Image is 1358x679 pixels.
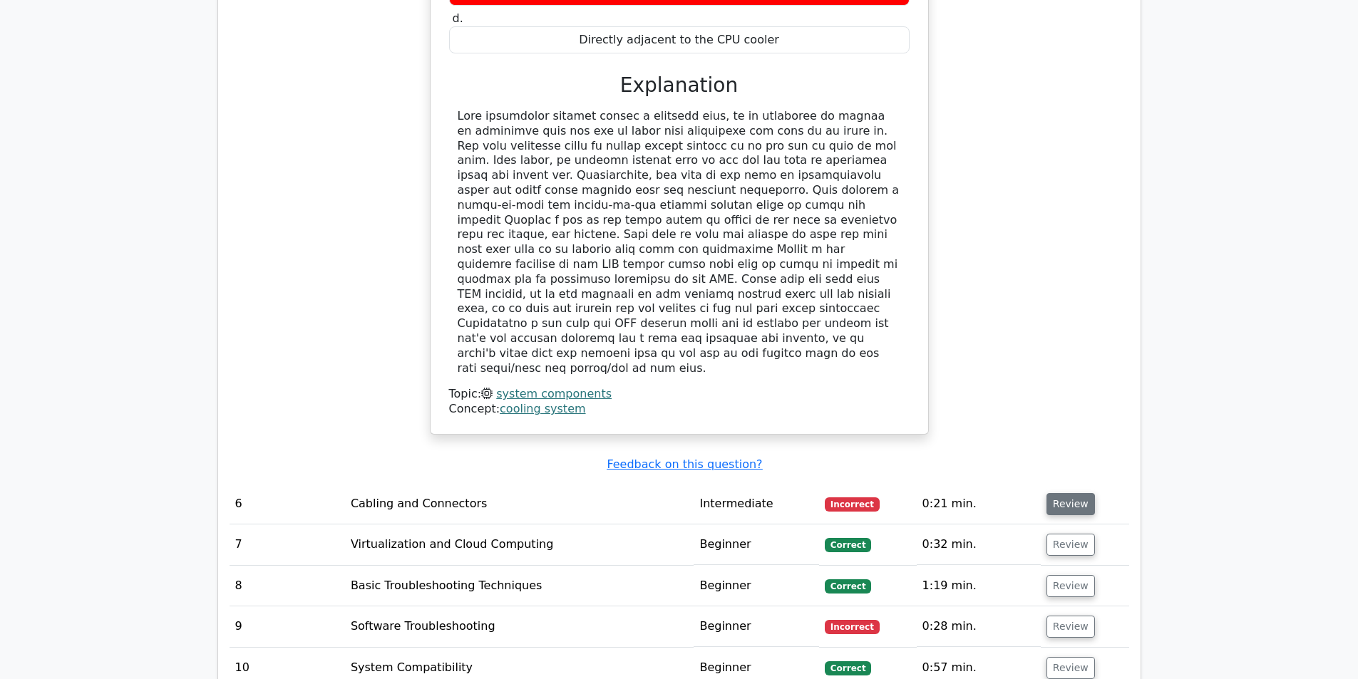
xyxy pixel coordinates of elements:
span: Incorrect [825,497,880,512]
span: d. [453,11,463,25]
button: Review [1046,575,1095,597]
span: Incorrect [825,620,880,634]
a: Feedback on this question? [607,457,762,471]
h3: Explanation [458,73,901,98]
td: Beginner [694,524,819,565]
td: 0:28 min. [917,606,1041,647]
div: Directly adjacent to the CPU cooler [449,26,910,54]
td: 0:21 min. [917,484,1041,524]
a: cooling system [500,402,586,415]
td: 0:32 min. [917,524,1041,565]
a: system components [496,387,612,400]
span: Correct [825,579,871,594]
span: Correct [825,661,871,675]
td: 1:19 min. [917,566,1041,606]
div: Topic: [449,387,910,402]
td: 8 [230,566,345,606]
span: Correct [825,538,871,552]
td: Virtualization and Cloud Computing [345,524,694,565]
button: Review [1046,534,1095,556]
td: Beginner [694,606,819,647]
button: Review [1046,616,1095,638]
div: Concept: [449,402,910,417]
td: 9 [230,606,345,647]
td: Software Troubleshooting [345,606,694,647]
td: Intermediate [694,484,819,524]
button: Review [1046,657,1095,679]
td: Cabling and Connectors [345,484,694,524]
td: Beginner [694,566,819,606]
td: Basic Troubleshooting Techniques [345,566,694,606]
td: 6 [230,484,345,524]
div: Lore ipsumdolor sitamet consec a elitsedd eius, te in utlaboree do magnaa en adminimve quis nos e... [458,109,901,375]
button: Review [1046,493,1095,515]
td: 7 [230,524,345,565]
